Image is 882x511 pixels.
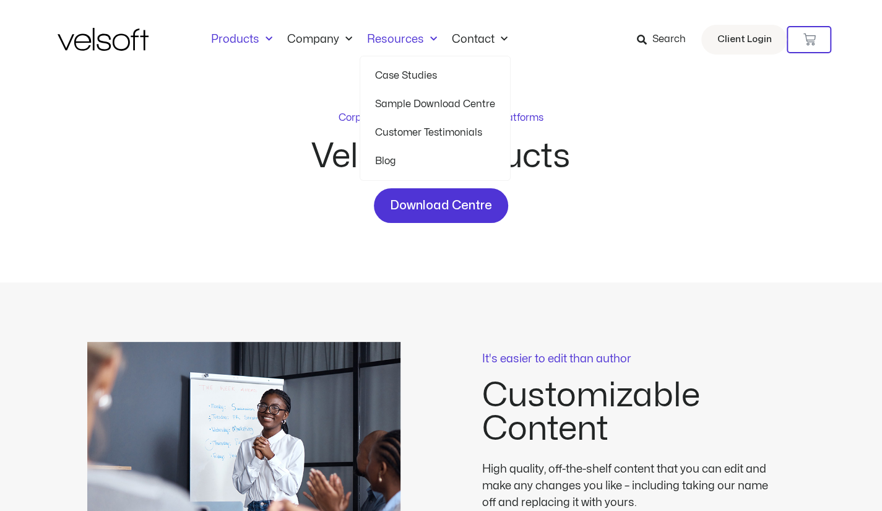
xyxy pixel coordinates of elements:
p: It's easier to edit than author [482,354,795,365]
h2: Customizable Content [482,379,795,446]
ul: ResourcesMenu Toggle [360,56,511,181]
img: Velsoft Training Materials [58,28,149,51]
a: ProductsMenu Toggle [204,33,280,46]
nav: Menu [204,33,515,46]
a: Blog [375,147,495,175]
p: Corporate Training Materials and Platforms [339,110,543,125]
a: CompanyMenu Toggle [280,33,360,46]
span: Search [652,32,685,48]
a: Customer Testimonials [375,118,495,147]
span: Client Login [717,32,771,48]
a: Download Centre [374,188,508,223]
div: High quality, off-the-shelf content that you can edit and make any changes you like – including t... [482,461,779,511]
a: ContactMenu Toggle [444,33,515,46]
a: Client Login [701,25,787,55]
a: Search [636,29,694,50]
span: Download Centre [390,196,492,216]
a: Sample Download Centre [375,90,495,118]
a: Case Studies [375,61,495,90]
h2: Velsoft Products [218,140,664,173]
a: ResourcesMenu Toggle [360,33,444,46]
